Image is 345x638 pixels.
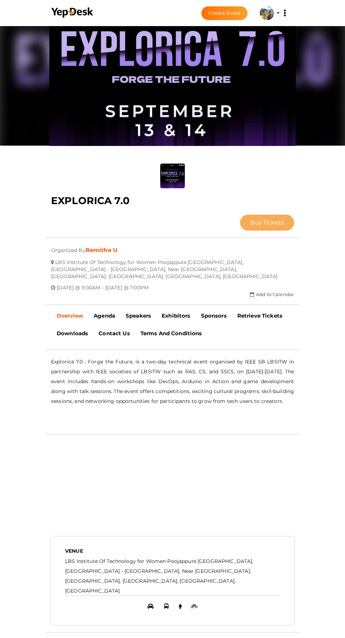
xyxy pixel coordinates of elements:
[65,556,280,596] label: LBS Institute Of Technology for Women Poojappura [GEOGRAPHIC_DATA], [GEOGRAPHIC_DATA] - [GEOGRAPH...
[57,330,88,337] b: Downloads
[160,164,185,188] img: DWJQ7IGG_small.jpeg
[135,325,207,342] a: Terms And Conditions
[51,254,277,280] span: LBS Institute Of Technology for Women Poojappura [GEOGRAPHIC_DATA], [GEOGRAPHIC_DATA] - [GEOGRAPH...
[65,548,83,554] b: VENUE
[156,307,195,325] a: Exhibitors
[201,312,227,319] b: Sponsors
[88,307,120,325] a: Agenda
[51,357,294,406] p: Explorica 7.0 : Forge the Future, is a two-day technical event organised by IEEE SB LBSITW in par...
[93,325,135,342] a: Contact Us
[250,219,284,226] span: Buy Tickets
[57,312,83,319] b: Overview
[49,23,296,146] img: PAXPRSKQ_normal.jpeg
[237,312,282,319] b: Retrieve Tickets
[260,6,274,20] img: ACg8ocJUgrphYe6B-Dj-KqA5TDKIq3hNN6nB9FHTo-z4hFgTSXIhYA0v=s100
[201,6,248,20] button: Create Event
[120,307,156,325] a: Speakers
[51,242,86,253] span: Organized By
[250,292,294,297] a: Add to Calendar
[51,325,93,342] a: Downloads
[51,307,88,325] a: Overview
[196,307,232,325] a: Sponsors
[126,312,151,319] b: Speakers
[240,215,294,231] button: Buy Tickets
[94,312,115,319] b: Agenda
[162,312,190,319] b: Exhibitors
[99,330,130,337] b: Contact Us
[51,195,130,207] b: EXPLORICA 7.0
[57,279,149,291] span: [DATE] @ 9:00AM - [DATE] @ 7:00PM
[86,247,118,253] a: Remitha U
[140,330,202,337] b: Terms And Conditions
